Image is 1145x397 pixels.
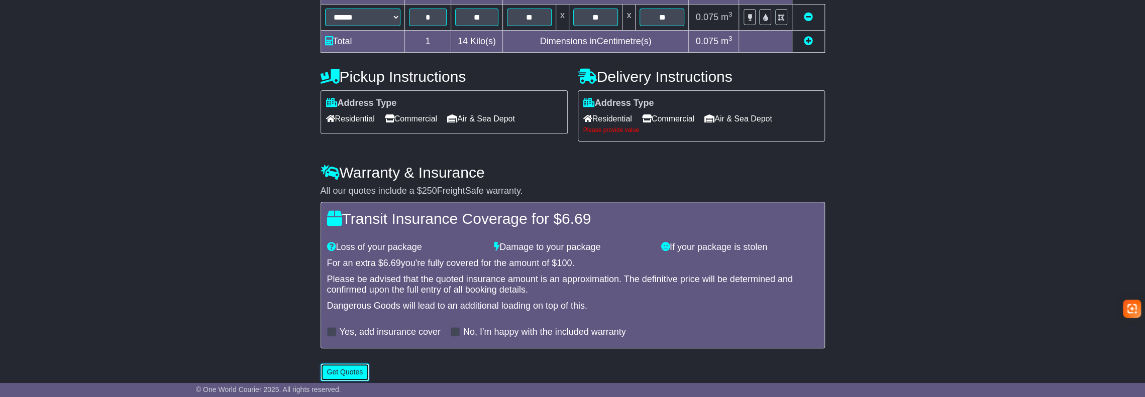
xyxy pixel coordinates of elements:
span: Commercial [385,111,437,126]
span: m [721,36,733,46]
div: Please be advised that the quoted insurance amount is an approximation. The definitive price will... [327,274,818,296]
span: 0.075 [696,12,718,22]
span: 6.69 [383,258,401,268]
div: Please provide value [583,126,819,134]
div: Dangerous Goods will lead to an additional loading on top of this. [327,301,818,312]
label: No, I'm happy with the included warranty [463,327,626,338]
a: Remove this item [804,12,813,22]
span: Residential [583,111,632,126]
sup: 3 [728,11,733,18]
td: x [622,4,636,30]
td: Dimensions in Centimetre(s) [502,30,689,52]
span: Commercial [642,111,694,126]
h4: Warranty & Insurance [321,164,825,181]
td: Total [321,30,404,52]
h4: Transit Insurance Coverage for $ [327,210,818,227]
span: 250 [422,186,437,196]
span: © One World Courier 2025. All rights reserved. [196,385,341,393]
h4: Pickup Instructions [321,68,568,85]
span: 6.69 [562,210,591,227]
label: Yes, add insurance cover [340,327,441,338]
span: Air & Sea Depot [704,111,772,126]
span: 14 [458,36,468,46]
td: Kilo(s) [451,30,503,52]
span: 0.075 [696,36,718,46]
span: Residential [326,111,375,126]
td: x [556,4,569,30]
div: If your package is stolen [656,242,823,253]
div: For an extra $ you're fully covered for the amount of $ . [327,258,818,269]
div: Loss of your package [322,242,489,253]
h4: Delivery Instructions [578,68,825,85]
div: All our quotes include a $ FreightSafe warranty. [321,186,825,197]
td: 1 [404,30,451,52]
label: Address Type [326,98,397,109]
a: Add new item [804,36,813,46]
span: 100 [557,258,572,268]
span: m [721,12,733,22]
span: Air & Sea Depot [447,111,515,126]
button: Get Quotes [321,363,370,381]
sup: 3 [728,35,733,42]
div: Damage to your package [489,242,656,253]
label: Address Type [583,98,654,109]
